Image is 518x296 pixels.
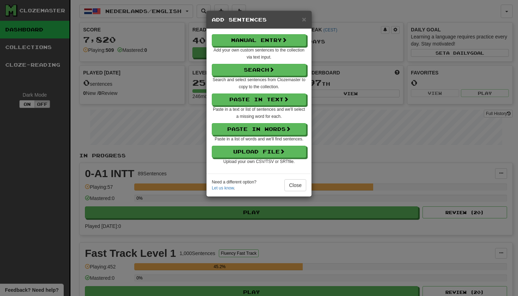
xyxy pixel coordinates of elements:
button: Paste in Words [212,123,306,135]
button: Close [284,179,306,191]
small: Paste in a text or list of sentences and we'll select a missing word for each. [213,107,305,119]
button: Search [212,64,306,76]
small: Search and select sentences from Clozemaster to copy to the collection. [212,77,305,89]
button: Manual Entry [212,34,306,46]
button: Paste in Text [212,93,306,105]
span: × [302,15,306,23]
small: Paste in a list of words and we'll find sentences. [215,137,303,141]
small: Need a different option? . [212,179,257,191]
a: Let us know [212,186,234,191]
button: Upload File [212,146,306,158]
button: Close [302,16,306,23]
small: Add your own custom sentences to the collection via text input. [214,48,304,60]
h5: Add Sentences [212,16,306,23]
small: Upload your own CSV/TSV or SRT file. [223,159,295,164]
